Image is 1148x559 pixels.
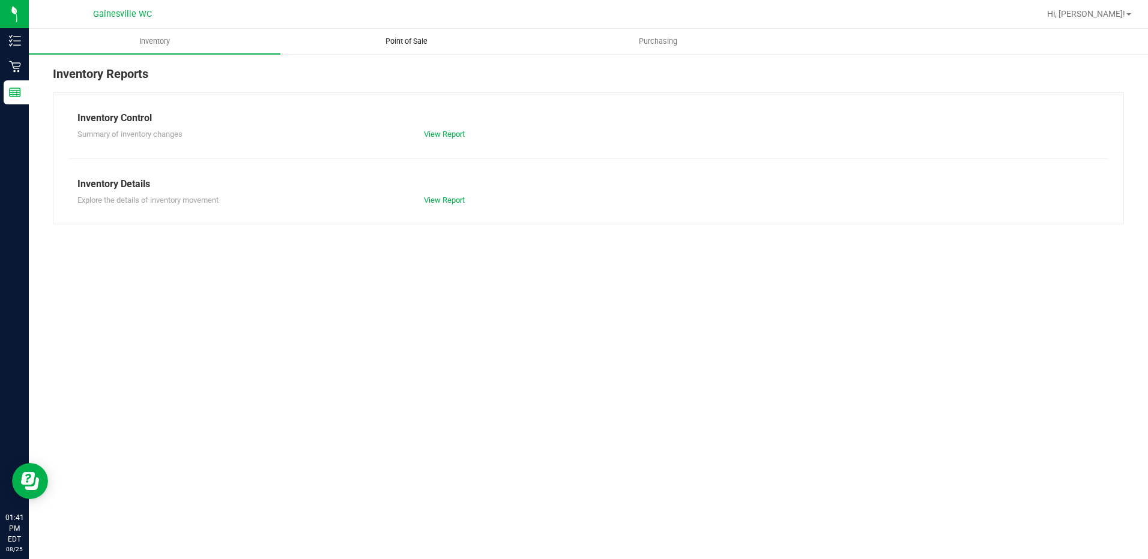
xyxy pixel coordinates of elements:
span: Inventory [123,36,186,47]
a: Purchasing [533,29,784,54]
span: Explore the details of inventory movement [77,196,219,205]
span: Point of Sale [369,36,444,47]
div: Inventory Details [77,177,1099,191]
iframe: Resource center [12,463,48,499]
div: Inventory Reports [53,65,1124,92]
span: Hi, [PERSON_NAME]! [1047,9,1125,19]
a: Inventory [29,29,280,54]
p: 01:41 PM EDT [5,512,23,545]
a: Point of Sale [280,29,532,54]
span: Summary of inventory changes [77,130,183,139]
span: Purchasing [623,36,693,47]
div: Inventory Control [77,111,1099,125]
p: 08/25 [5,545,23,554]
span: Gainesville WC [93,9,152,19]
inline-svg: Reports [9,86,21,98]
inline-svg: Inventory [9,35,21,47]
a: View Report [424,130,465,139]
inline-svg: Retail [9,61,21,73]
a: View Report [424,196,465,205]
